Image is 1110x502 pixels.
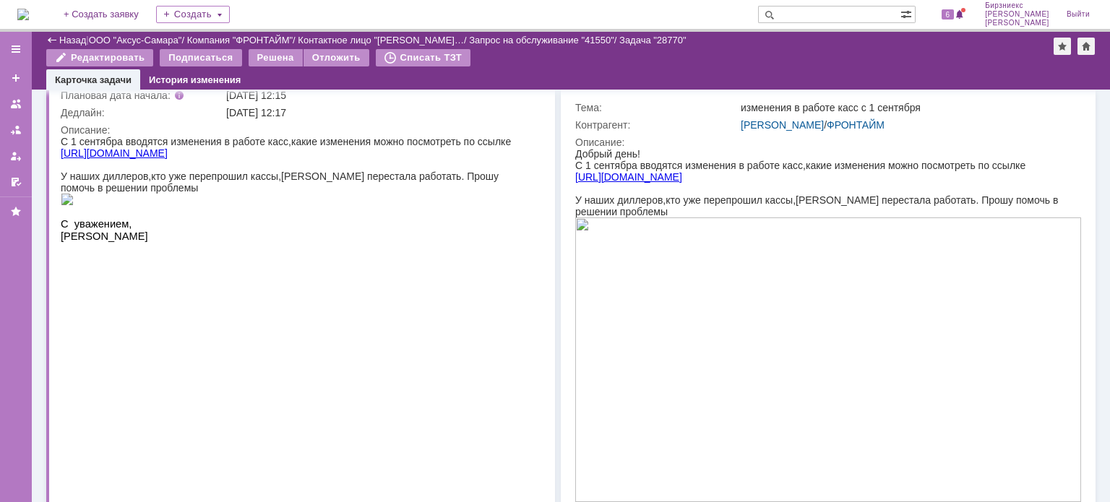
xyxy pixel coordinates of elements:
[985,1,1049,10] span: Бирзниекс
[17,9,29,20] img: logo
[86,34,88,45] div: |
[89,35,182,46] a: ООО "Аксус-Самара"
[149,74,241,85] a: История изменения
[1077,38,1095,55] div: Сделать домашней страницей
[4,92,27,116] a: Заявки на командах
[4,144,27,168] a: Мои заявки
[61,107,223,118] div: Дедлайн:
[298,35,469,46] div: /
[89,35,187,46] div: /
[985,19,1049,27] span: [PERSON_NAME]
[124,471,176,482] span: WhatsApp
[985,10,1049,19] span: [PERSON_NAME]
[741,119,1078,131] div: /
[22,449,118,460] span: [PHONE_NUMBER]
[187,35,298,46] div: /
[575,102,738,113] div: Тема:
[827,119,885,131] a: ФРОНТАЙМ
[575,137,1081,148] div: Описание:
[226,90,535,101] div: [DATE] 12:15
[61,90,206,101] div: Плановая дата начала:
[226,107,535,118] div: [DATE] 12:17
[741,102,1078,113] div: изменения в работе касс с 1 сентября
[4,170,27,194] a: Мои согласования
[55,74,132,85] a: Карточка задачи
[59,35,86,46] a: Назад
[1054,38,1071,55] div: Добавить в избранное
[61,124,538,136] div: Описание:
[741,119,824,131] a: [PERSON_NAME]
[17,9,29,20] a: Перейти на домашнюю страницу
[4,66,27,90] a: Создать заявку
[34,414,147,425] span: [STREET_ADDRESS] 2
[4,118,27,142] a: Заявки в моей ответственности
[575,119,738,131] div: Контрагент:
[156,6,230,23] div: Создать
[900,7,915,20] span: Расширенный поиск
[187,35,293,46] a: Компания "ФРОНТАЙМ"
[147,414,205,425] span: , склад № 3
[469,35,614,46] a: Запрос на обслуживание "41550"
[942,9,955,20] span: 6
[298,35,464,46] a: Контактное лицо "[PERSON_NAME]…
[469,35,619,46] div: /
[619,35,687,46] div: Задача "28770"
